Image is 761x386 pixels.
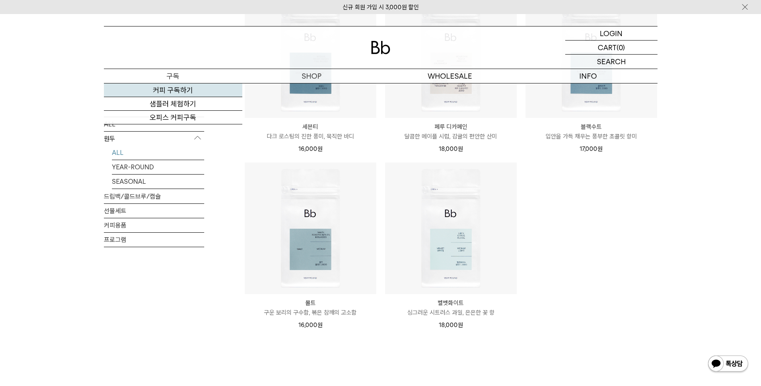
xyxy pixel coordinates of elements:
p: CART [598,41,617,54]
p: 벨벳화이트 [385,298,517,308]
a: 커피 구독하기 [104,83,242,97]
a: 구독 [104,69,242,83]
a: 세븐티 다크 로스팅의 진한 풍미, 묵직한 바디 [245,122,376,141]
p: 세븐티 [245,122,376,132]
a: 벨벳화이트 싱그러운 시트러스 과일, 은은한 꽃 향 [385,298,517,317]
img: 카카오톡 채널 1:1 채팅 버튼 [707,355,749,374]
span: 원 [458,145,463,152]
p: 페루 디카페인 [385,122,517,132]
img: 몰트 [245,163,376,294]
img: 로고 [371,41,390,54]
p: 구운 보리의 구수함, 볶은 참깨의 고소함 [245,308,376,317]
a: YEAR-ROUND [112,160,204,174]
span: 원 [317,321,323,329]
span: 16,000 [298,321,323,329]
a: 선물세트 [104,203,204,217]
span: 16,000 [298,145,323,152]
p: 다크 로스팅의 진한 풍미, 묵직한 바디 [245,132,376,141]
img: 벨벳화이트 [385,163,517,294]
p: 블랙수트 [526,122,657,132]
a: 커피용품 [104,218,204,232]
a: ALL [112,145,204,159]
a: CART (0) [565,41,658,55]
a: SHOP [242,69,381,83]
p: WHOLESALE [381,69,519,83]
p: 원두 [104,131,204,146]
a: 페루 디카페인 달콤한 메이플 시럽, 감귤의 편안한 산미 [385,122,517,141]
span: 원 [597,145,603,152]
span: 17,000 [580,145,603,152]
a: 오피스 커피구독 [104,111,242,124]
span: 원 [458,321,463,329]
a: 신규 회원 가입 시 3,000원 할인 [343,4,419,11]
span: 18,000 [439,145,463,152]
a: 블랙수트 입안을 가득 채우는 풍부한 초콜릿 향미 [526,122,657,141]
p: 몰트 [245,298,376,308]
p: 입안을 가득 채우는 풍부한 초콜릿 향미 [526,132,657,141]
a: 드립백/콜드브루/캡슐 [104,189,204,203]
p: LOGIN [600,26,623,40]
a: 몰트 구운 보리의 구수함, 볶은 참깨의 고소함 [245,298,376,317]
span: 원 [317,145,323,152]
span: 18,000 [439,321,463,329]
p: (0) [617,41,625,54]
a: 샘플러 체험하기 [104,97,242,111]
p: 달콤한 메이플 시럽, 감귤의 편안한 산미 [385,132,517,141]
p: 싱그러운 시트러스 과일, 은은한 꽃 향 [385,308,517,317]
p: SEARCH [597,55,626,69]
a: 프로그램 [104,232,204,246]
a: SEASONAL [112,174,204,188]
p: INFO [519,69,658,83]
a: LOGIN [565,26,658,41]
